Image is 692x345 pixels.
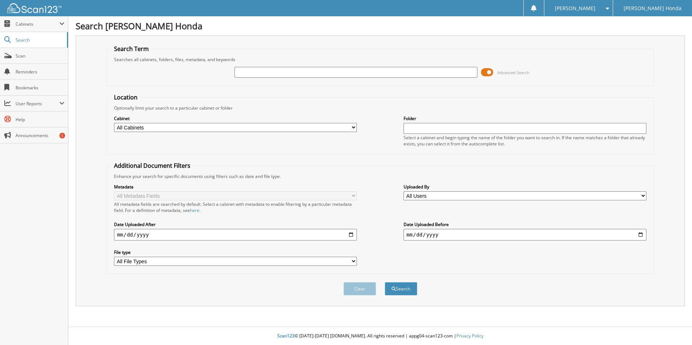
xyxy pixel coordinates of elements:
[110,56,650,63] div: Searches all cabinets, folders, files, metadata, and keywords
[110,162,194,170] legend: Additional Document Filters
[110,173,650,179] div: Enhance your search for specific documents using filters such as date and file type.
[114,229,357,240] input: start
[404,229,646,240] input: end
[110,93,141,101] legend: Location
[555,6,595,10] span: [PERSON_NAME]
[114,115,357,122] label: Cabinet
[16,37,63,43] span: Search
[16,85,64,91] span: Bookmarks
[110,105,650,111] div: Optionally limit your search to a particular cabinet or folder
[456,333,484,339] a: Privacy Policy
[110,45,152,53] legend: Search Term
[404,115,646,122] label: Folder
[16,69,64,75] span: Reminders
[190,207,199,213] a: here
[16,21,59,27] span: Cabinets
[277,333,295,339] span: Scan123
[404,135,646,147] div: Select a cabinet and begin typing the name of the folder you want to search in. If the name match...
[16,116,64,123] span: Help
[114,201,357,213] div: All metadata fields are searched by default. Select a cabinet with metadata to enable filtering b...
[7,3,62,13] img: scan123-logo-white.svg
[404,221,646,227] label: Date Uploaded Before
[114,221,357,227] label: Date Uploaded After
[114,184,357,190] label: Metadata
[68,327,692,345] div: © [DATE]-[DATE] [DOMAIN_NAME]. All rights reserved | appg04-scan123-com |
[16,132,64,139] span: Announcements
[114,249,357,255] label: File type
[624,6,682,10] span: [PERSON_NAME] Honda
[404,184,646,190] label: Uploaded By
[497,70,529,75] span: Advanced Search
[76,20,685,32] h1: Search [PERSON_NAME] Honda
[16,53,64,59] span: Scan
[385,282,417,295] button: Search
[59,133,65,139] div: 1
[16,101,59,107] span: User Reports
[343,282,376,295] button: Clear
